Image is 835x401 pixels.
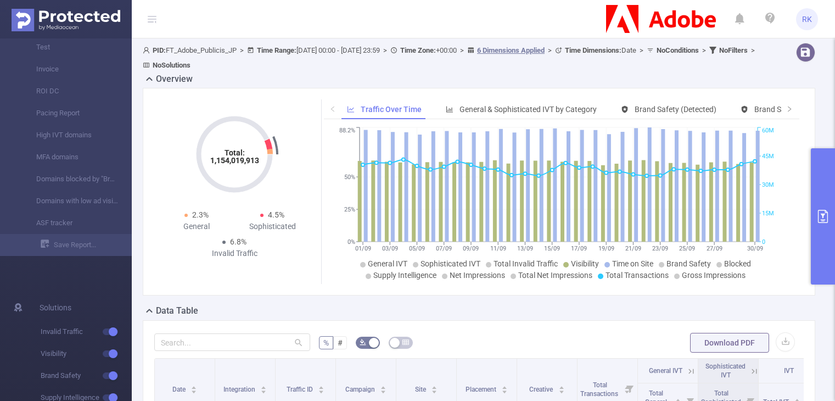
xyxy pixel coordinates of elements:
[494,259,558,268] span: Total Invalid Traffic
[143,47,153,54] i: icon: user
[459,105,597,114] span: General & Sophisticated IVT by Category
[41,321,132,343] span: Invalid Traffic
[153,61,190,69] b: No Solutions
[22,212,119,234] a: ASF tracker
[502,385,508,388] i: icon: caret-up
[794,397,800,400] i: icon: caret-up
[724,259,751,268] span: Blocked
[529,386,554,393] span: Creative
[22,190,119,212] a: Domains with low ad visibility
[345,386,377,393] span: Campaign
[380,46,390,54] span: >
[287,386,315,393] span: Traffic ID
[223,386,257,393] span: Integration
[260,385,267,391] div: Sort
[318,385,324,388] i: icon: caret-up
[355,245,371,252] tspan: 01/09
[382,245,397,252] tspan: 03/09
[41,365,132,387] span: Brand Safety
[415,386,428,393] span: Site
[190,385,197,391] div: Sort
[612,259,653,268] span: Time on Site
[431,385,438,388] i: icon: caret-up
[477,46,545,54] u: 6 Dimensions Applied
[784,367,794,375] span: IVT
[565,46,636,54] span: Date
[323,338,329,347] span: %
[558,389,564,392] i: icon: caret-down
[606,271,669,280] span: Total Transactions
[344,206,355,213] tspan: 25%
[143,46,758,69] span: FT_Adobe_Publicis_JP [DATE] 00:00 - [DATE] 23:59 +00:00
[41,343,132,365] span: Visibility
[657,46,699,54] b: No Conditions
[230,237,246,246] span: 6.8%
[40,297,71,319] span: Solutions
[580,381,620,398] span: Total Transactions
[666,259,711,268] span: Brand Safety
[234,221,310,232] div: Sophisticated
[699,46,709,54] span: >
[544,245,560,252] tspan: 15/09
[380,385,386,388] i: icon: caret-up
[421,259,480,268] span: Sophisticated IVT
[682,271,746,280] span: Gross Impressions
[719,46,748,54] b: No Filters
[635,105,716,114] span: Brand Safety (Detected)
[675,397,681,400] i: icon: caret-up
[344,174,355,181] tspan: 50%
[197,248,272,259] div: Invalid Traffic
[22,146,119,168] a: MFA domains
[261,389,267,392] i: icon: caret-down
[22,80,119,102] a: ROI DC
[22,58,119,80] a: Invoice
[347,105,355,113] i: icon: line-chart
[318,389,324,392] i: icon: caret-down
[747,245,763,252] tspan: 30/09
[191,389,197,392] i: icon: caret-down
[339,127,355,135] tspan: 88.2%
[571,245,587,252] tspan: 17/09
[156,73,193,86] h2: Overview
[748,46,758,54] span: >
[446,105,453,113] i: icon: bar-chart
[762,181,774,188] tspan: 30M
[636,46,647,54] span: >
[558,385,564,388] i: icon: caret-up
[431,389,438,392] i: icon: caret-down
[338,338,343,347] span: #
[762,210,774,217] tspan: 15M
[154,333,310,351] input: Search...
[762,153,774,160] tspan: 45M
[348,238,355,246] tspan: 0%
[380,385,386,391] div: Sort
[705,363,746,379] span: Sophisticated IVT
[786,105,793,112] i: icon: right
[649,367,682,375] span: General IVT
[409,245,425,252] tspan: 05/09
[762,238,765,246] tspan: 0
[257,46,296,54] b: Time Range:
[368,259,407,268] span: General IVT
[22,36,119,58] a: Test
[517,245,533,252] tspan: 13/09
[210,156,259,165] tspan: 1,154,019,913
[192,210,209,219] span: 2.3%
[12,9,120,31] img: Protected Media
[450,271,505,280] span: Net Impressions
[625,245,641,252] tspan: 21/09
[545,46,555,54] span: >
[457,46,467,54] span: >
[762,127,774,135] tspan: 60M
[690,333,769,353] button: Download PDF
[571,259,599,268] span: Visibility
[191,385,197,388] i: icon: caret-up
[565,46,621,54] b: Time Dimensions :
[679,245,695,252] tspan: 25/09
[153,46,166,54] b: PID:
[502,389,508,392] i: icon: caret-down
[22,168,119,190] a: Domains blocked by "Brand protection"
[380,389,386,392] i: icon: caret-down
[706,245,722,252] tspan: 27/09
[159,221,234,232] div: General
